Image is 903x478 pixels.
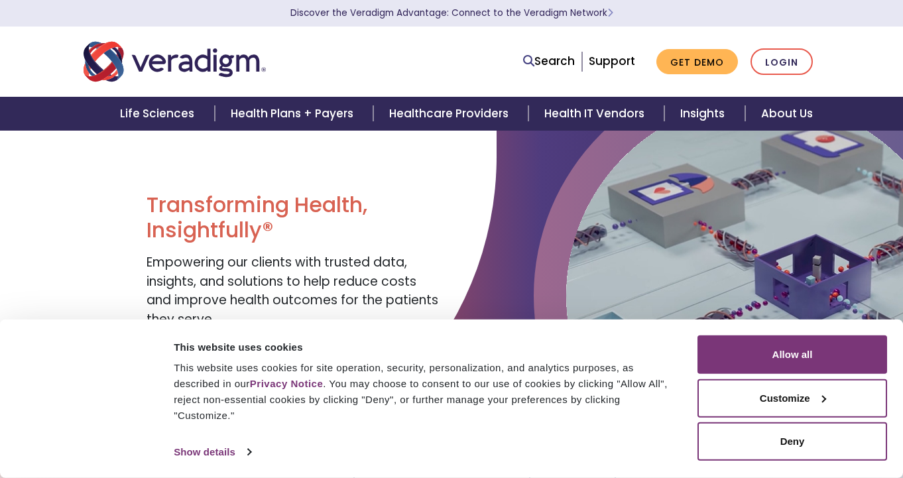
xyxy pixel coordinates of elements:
button: Allow all [697,335,887,374]
a: Insights [664,97,745,131]
a: Discover the Veradigm Advantage: Connect to the Veradigm NetworkLearn More [290,7,613,19]
a: Healthcare Providers [373,97,528,131]
a: Health Plans + Payers [215,97,373,131]
a: Show details [174,442,251,462]
a: About Us [745,97,829,131]
div: This website uses cookies [174,339,682,355]
a: Privacy Notice [250,378,323,389]
a: Health IT Vendors [528,97,664,131]
a: Life Sciences [104,97,214,131]
a: Get Demo [656,49,738,75]
h1: Transforming Health, Insightfully® [147,192,442,243]
span: Empowering our clients with trusted data, insights, and solutions to help reduce costs and improv... [147,253,438,328]
span: Learn More [607,7,613,19]
a: Search [523,52,575,70]
a: Support [589,53,635,69]
img: Veradigm logo [84,40,266,84]
button: Deny [697,422,887,461]
div: This website uses cookies for site operation, security, personalization, and analytics purposes, ... [174,360,682,424]
a: Login [751,48,813,76]
button: Customize [697,379,887,417]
